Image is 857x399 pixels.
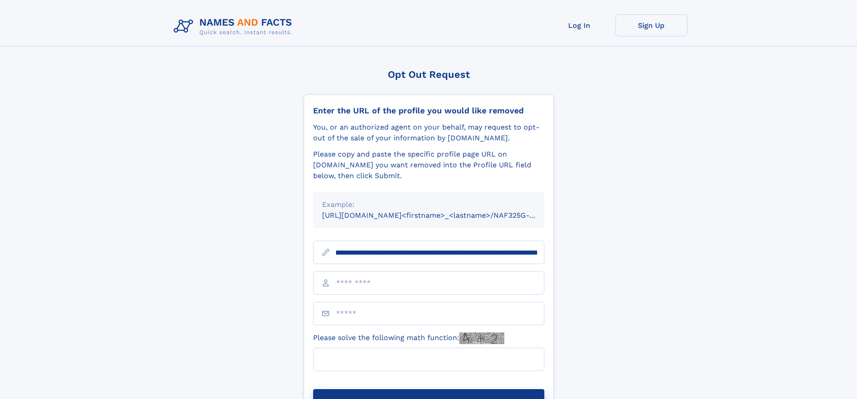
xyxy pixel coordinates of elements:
[322,211,561,220] small: [URL][DOMAIN_NAME]<firstname>_<lastname>/NAF325G-xxxxxxxx
[615,14,687,36] a: Sign Up
[543,14,615,36] a: Log In
[304,69,554,80] div: Opt Out Request
[313,149,544,181] div: Please copy and paste the specific profile page URL on [DOMAIN_NAME] you want removed into the Pr...
[313,122,544,143] div: You, or an authorized agent on your behalf, may request to opt-out of the sale of your informatio...
[313,332,504,344] label: Please solve the following math function:
[170,14,300,39] img: Logo Names and Facts
[313,106,544,116] div: Enter the URL of the profile you would like removed
[322,199,535,210] div: Example:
